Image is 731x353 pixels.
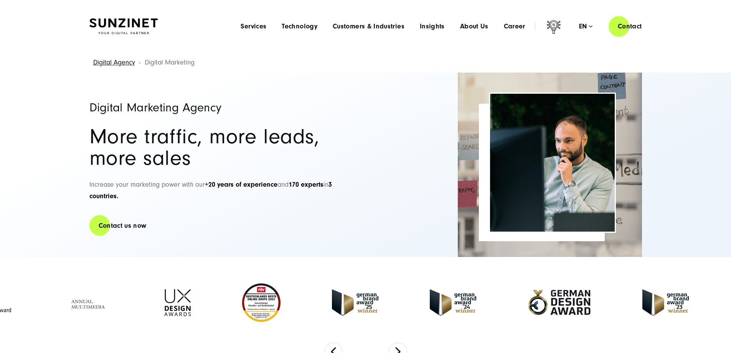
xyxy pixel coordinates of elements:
img: Full-Service Digitalagentur SUNZINET - Digital Marketing Agentur_2 [458,73,642,257]
a: Contact us now [89,215,156,237]
span: Digital Marketing [145,58,195,66]
a: Career [504,23,525,30]
a: Insights [420,23,445,30]
span: Increase your marketing power with our and in [89,181,332,201]
a: About Us [460,23,488,30]
img: Full-Service Digitalagentur SUNZINET - Digital Marketing Agentur [490,94,615,232]
strong: +20 years of experience [205,181,277,189]
img: UX-Design-Awards - fullservice digital agentur SUNZINET [164,289,191,316]
img: German Brand Award winner 2025 - Full Service Digital Agentur SUNZINET [332,289,378,316]
div: en [579,23,592,30]
a: Services [241,23,266,30]
strong: 170 experts [289,181,323,189]
a: Contact [609,15,651,37]
a: Digital Agency [93,58,135,66]
img: Deutschlands beste Online Shops 2023 - boesner - Kunde - SUNZINET [242,283,281,322]
h1: Digital Marketing Agency [89,101,358,114]
img: German-Brand-Award - fullservice digital agentur SUNZINET [430,289,476,316]
img: Full Service Digitalagentur - Annual Multimedia Awards [66,289,113,316]
a: Technology [282,23,317,30]
img: German Brand Award 2023 Winner - fullservice digital agentur SUNZINET [642,289,689,316]
h2: More traffic, more leads, more sales [89,126,358,169]
img: SUNZINET Full Service Digital Agentur [89,18,158,35]
img: German-Design-Award - fullservice digital agentur SUNZINET [528,289,591,316]
a: Customers & Industries [333,23,404,30]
